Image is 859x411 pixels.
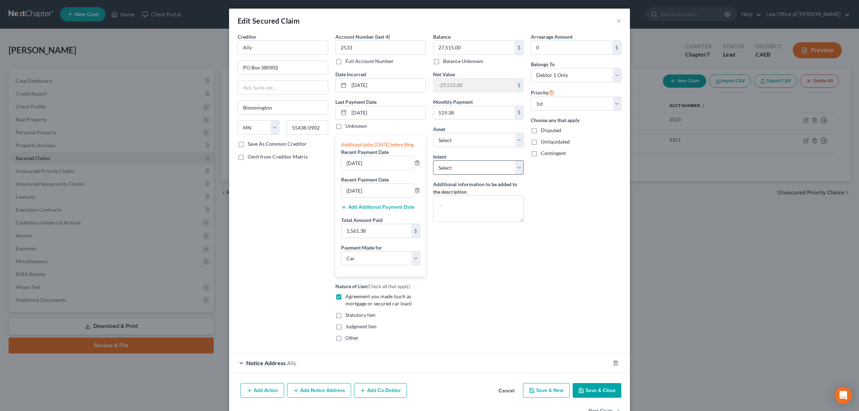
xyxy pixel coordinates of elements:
[341,184,414,197] input: --
[541,150,566,156] span: Contingent
[349,78,426,92] input: MM/DD/YYYY
[493,384,520,398] button: Cancel
[335,40,426,55] input: XXXX
[531,33,573,40] label: Arrearage Amount
[531,41,612,54] input: 0.00
[345,312,375,318] span: Statutory lien
[573,383,621,398] button: Save & Close
[335,71,366,78] label: Date Incurred
[287,383,351,398] button: Add Notice Address
[345,323,377,329] span: Judgment lien
[341,244,382,251] label: Payment Made for
[612,41,621,54] div: $
[241,383,284,398] button: Add Action
[238,81,328,95] input: Apt, Suite, etc...
[433,126,445,132] span: Asset
[531,61,555,67] span: Belongs To
[345,122,367,130] label: Unknown
[246,359,286,366] span: Notice Address
[433,71,455,78] label: Net Value
[433,153,446,160] label: Intent
[433,78,515,92] input: 0.00
[238,34,257,40] span: Creditor
[345,293,412,306] span: Agreement you made (such as mortgage or secured car loan)
[433,41,515,54] input: 0.00
[238,16,300,26] div: Edit Secured Claim
[541,127,561,133] span: Disputed
[433,180,524,195] label: Additional information to be added to the description
[341,176,389,183] label: Recent Payment Date
[354,383,407,398] button: Add Co-Debtor
[238,101,328,114] input: Enter city...
[616,16,621,25] button: ×
[287,359,296,366] span: Ally
[433,33,451,40] label: Balance
[287,120,329,135] input: Enter zip...
[835,387,852,404] div: Open Intercom Messenger
[341,224,411,238] input: 0.00
[541,139,570,145] span: Unliquidated
[523,383,570,398] button: Save & New
[515,41,523,54] div: $
[531,88,554,97] label: Priority
[341,141,420,148] div: Additional dates [DATE] before filing
[341,156,414,170] input: --
[349,106,426,120] input: MM/DD/YYYY
[345,335,359,341] span: Other
[367,283,410,289] span: (Check all that apply)
[531,116,621,124] label: Choose any that apply
[335,98,377,106] label: Last Payment Date
[433,106,515,120] input: 0.00
[433,98,473,106] label: Monthly Payment
[248,154,308,160] span: Omit from Creditor Matrix
[248,140,307,148] label: Save As Common Creditor
[341,148,389,156] label: Recent Payment Date
[341,204,414,210] button: Add Additional Payment Date
[443,58,483,65] label: Balance Unknown
[335,33,390,40] label: Account Number (last 4)
[341,216,383,224] label: Total Amount Paid
[238,61,328,74] input: Enter address...
[335,282,410,290] label: Nature of Lien
[411,224,420,238] div: $
[515,78,523,92] div: $
[345,58,394,65] label: Full Account Number
[515,106,523,120] div: $
[238,40,328,55] input: Search creditor by name...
